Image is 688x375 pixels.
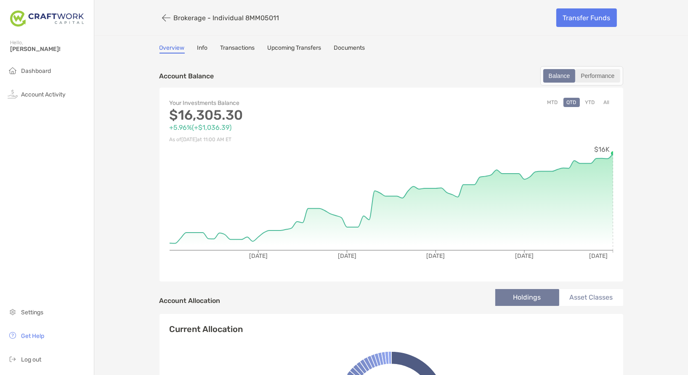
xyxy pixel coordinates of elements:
[563,98,580,107] button: QTD
[21,332,44,340] span: Get Help
[540,66,623,86] div: segmented control
[159,297,220,305] h4: Account Allocation
[249,252,267,260] tspan: [DATE]
[10,3,84,34] img: Zoe Logo
[576,70,619,82] div: Performance
[559,289,623,306] li: Asset Classes
[159,44,185,54] a: Overview
[600,98,613,107] button: All
[21,91,66,98] span: Account Activity
[556,8,617,27] a: Transfer Funds
[8,89,18,99] img: activity icon
[8,354,18,364] img: logout icon
[582,98,598,107] button: YTD
[495,289,559,306] li: Holdings
[544,98,561,107] button: MTD
[334,44,365,54] a: Documents
[10,46,89,53] span: [PERSON_NAME]!
[21,309,43,316] span: Settings
[515,252,534,260] tspan: [DATE]
[594,145,610,153] tspan: $16K
[337,252,356,260] tspan: [DATE]
[170,324,243,334] h4: Current Allocation
[174,14,279,22] p: Brokerage - Individual 8MM05011
[8,330,18,340] img: get-help icon
[8,307,18,317] img: settings icon
[8,65,18,75] img: household icon
[220,44,255,54] a: Transactions
[589,252,608,260] tspan: [DATE]
[21,356,41,363] span: Log out
[159,71,214,81] p: Account Balance
[170,110,391,121] p: $16,305.30
[197,44,208,54] a: Info
[268,44,321,54] a: Upcoming Transfers
[21,67,51,75] span: Dashboard
[544,70,575,82] div: Balance
[170,134,391,145] p: As of [DATE] at 11:00 AM ET
[426,252,445,260] tspan: [DATE]
[170,98,391,108] p: Your Investments Balance
[170,122,391,133] p: +5.96% ( +$1,036.39 )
